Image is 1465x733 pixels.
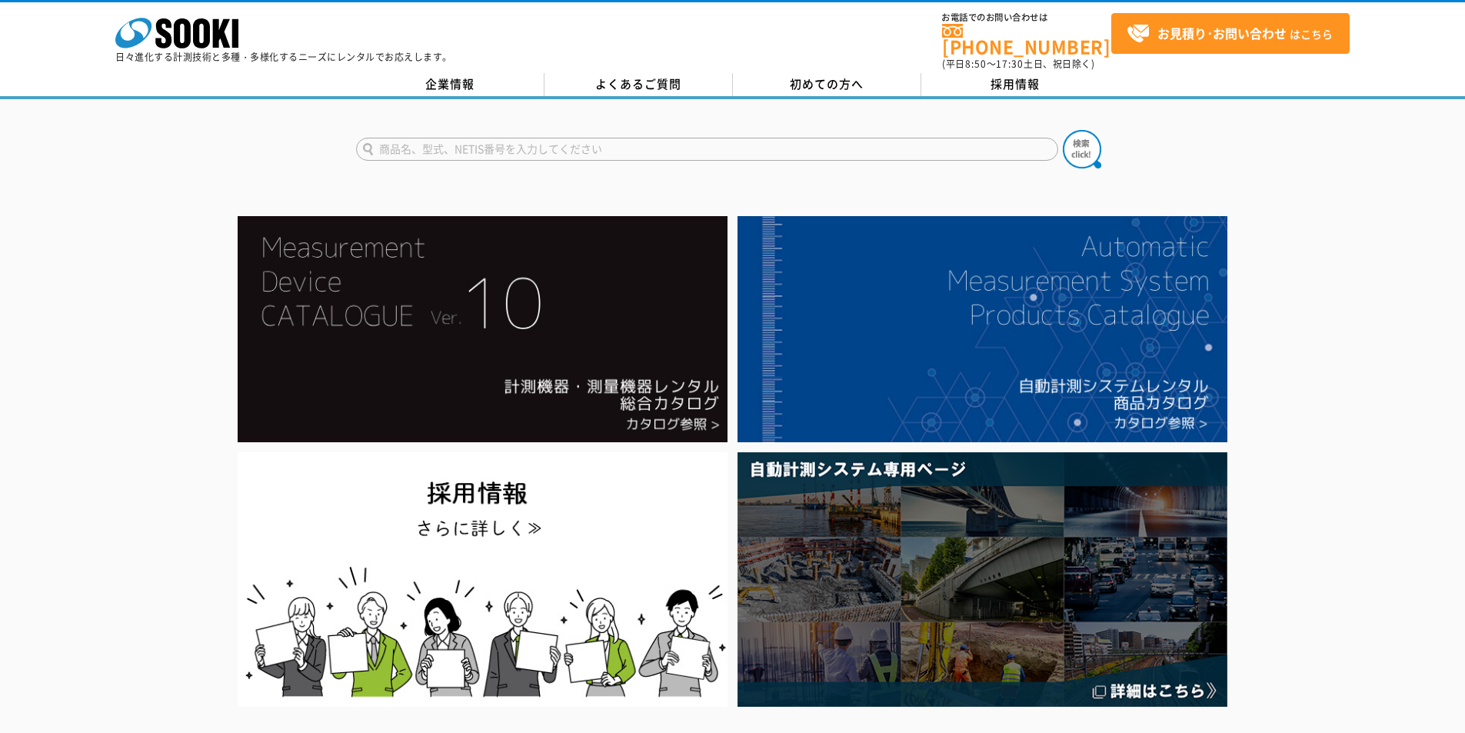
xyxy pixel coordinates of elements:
[115,52,452,62] p: 日々進化する計測技術と多種・多様化するニーズにレンタルでお応えします。
[356,138,1058,161] input: 商品名、型式、NETIS番号を入力してください
[1127,22,1333,45] span: はこちら
[1063,130,1101,168] img: btn_search.png
[942,57,1094,71] span: (平日 ～ 土日、祝日除く)
[942,24,1111,55] a: [PHONE_NUMBER]
[965,57,987,71] span: 8:50
[356,73,544,96] a: 企業情報
[733,73,921,96] a: 初めての方へ
[737,452,1227,707] img: 自動計測システム専用ページ
[1157,24,1287,42] strong: お見積り･お問い合わせ
[921,73,1110,96] a: 採用情報
[737,216,1227,442] img: 自動計測システムカタログ
[238,216,728,442] img: Catalog Ver10
[238,452,728,707] img: SOOKI recruit
[942,13,1111,22] span: お電話でのお問い合わせは
[1111,13,1350,54] a: お見積り･お問い合わせはこちら
[790,75,864,92] span: 初めての方へ
[544,73,733,96] a: よくあるご質問
[996,57,1024,71] span: 17:30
